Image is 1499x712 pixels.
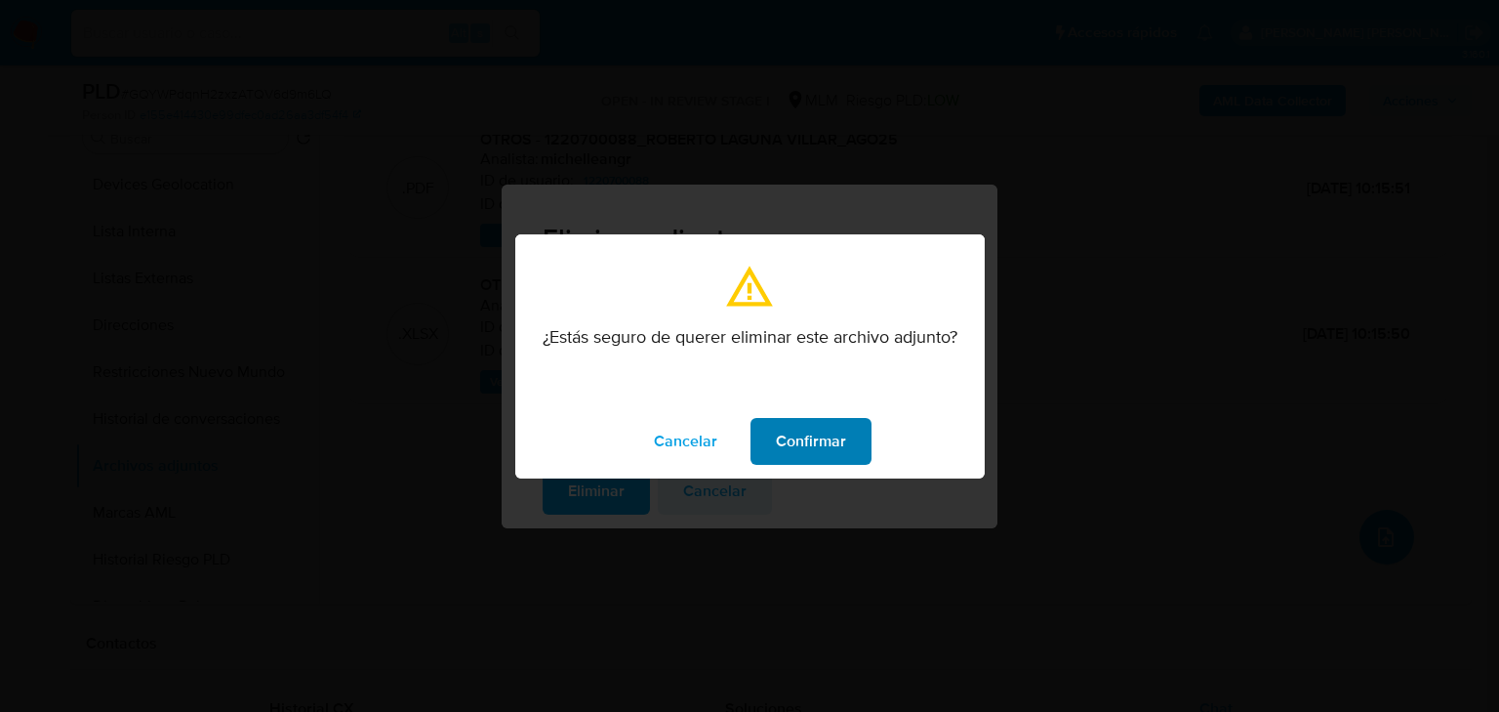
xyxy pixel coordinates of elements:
[776,420,846,463] span: Confirmar
[515,234,985,479] div: modal_confirmation.title
[654,420,717,463] span: Cancelar
[750,418,871,465] button: modal_confirmation.confirm
[628,418,743,465] button: modal_confirmation.cancel
[543,326,957,348] p: ¿Estás seguro de querer eliminar este archivo adjunto?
